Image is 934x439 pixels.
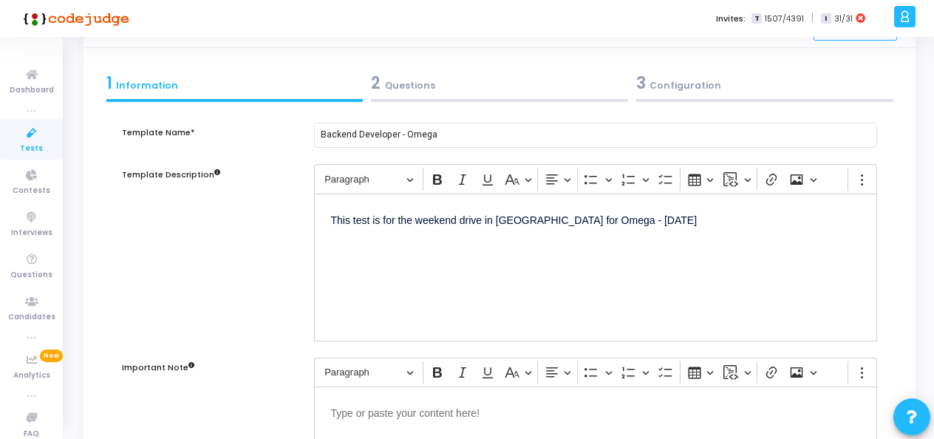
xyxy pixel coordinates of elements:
[106,71,364,95] div: Information
[8,311,55,324] span: Candidates
[751,13,761,24] span: T
[40,350,63,362] span: New
[834,13,853,25] span: 31/31
[821,13,831,24] span: I
[632,67,897,106] a: 3Configuration
[318,168,420,191] button: Paragraph
[371,72,381,95] span: 2
[636,72,646,95] span: 3
[18,4,129,33] img: logo
[314,164,877,193] div: Editor toolbar
[13,370,50,382] span: Analytics
[367,67,633,106] a: 2Questions
[318,361,420,384] button: Paragraph
[122,361,194,374] label: Important Note
[13,185,50,197] span: Contests
[122,169,220,181] label: Template Description
[314,194,877,341] div: Editor editing area: main
[330,210,861,228] p: This test is for the weekend drive in [GEOGRAPHIC_DATA] for Omega - [DATE]
[102,67,367,106] a: 1Information
[765,13,804,25] span: 1507/4391
[10,269,52,282] span: Questions
[811,10,814,26] span: |
[10,84,54,97] span: Dashboard
[11,227,52,239] span: Interviews
[716,13,746,25] label: Invites:
[122,126,195,139] label: Template Name*
[106,72,112,95] span: 1
[314,358,877,387] div: Editor toolbar
[324,171,401,188] span: Paragraph
[324,364,401,381] span: Paragraph
[20,143,43,155] span: Tests
[636,71,893,95] div: Configuration
[371,71,628,95] div: Questions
